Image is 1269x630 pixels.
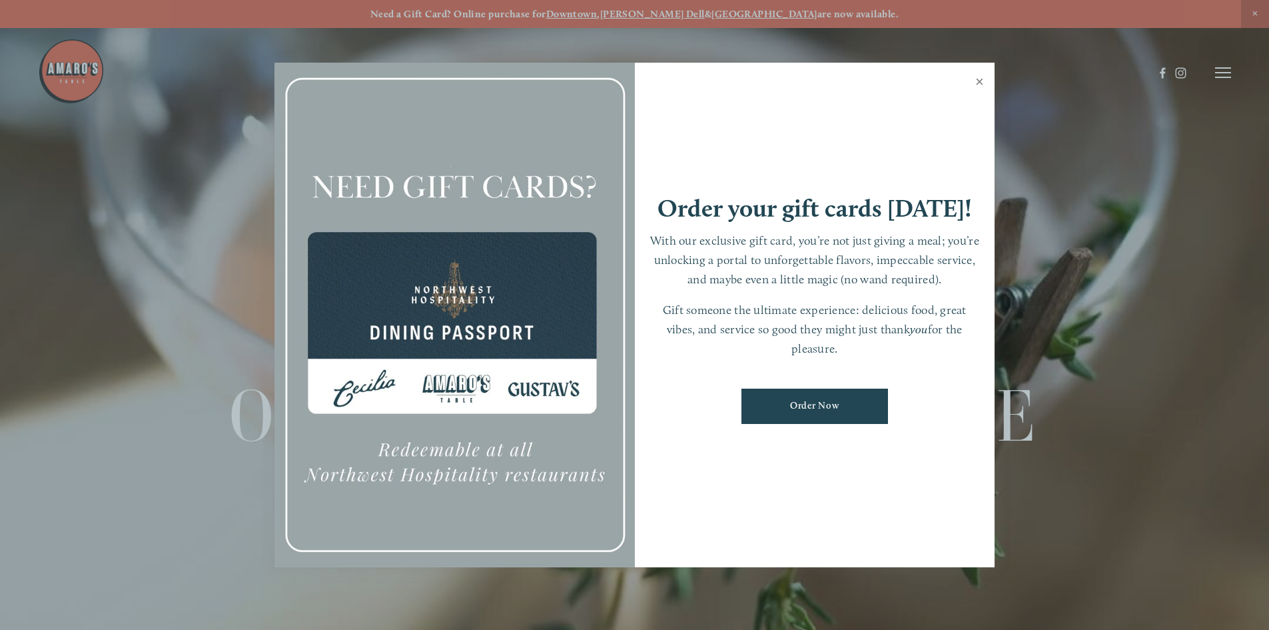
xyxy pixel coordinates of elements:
em: you [910,322,928,336]
p: With our exclusive gift card, you’re not just giving a meal; you’re unlocking a portal to unforge... [648,231,982,289]
p: Gift someone the ultimate experience: delicious food, great vibes, and service so good they might... [648,301,982,358]
a: Order Now [741,389,888,424]
a: Close [967,65,993,102]
h1: Order your gift cards [DATE]! [657,196,972,221]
